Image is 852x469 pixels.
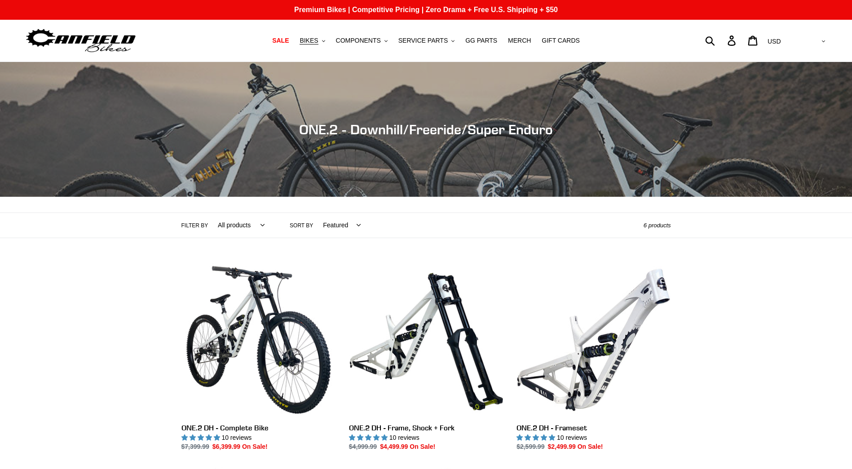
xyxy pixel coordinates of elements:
[644,222,671,229] span: 6 products
[336,37,381,44] span: COMPONENTS
[181,221,208,230] label: Filter by
[461,35,502,47] a: GG PARTS
[394,35,459,47] button: SERVICE PARTS
[290,221,313,230] label: Sort by
[542,37,580,44] span: GIFT CARDS
[268,35,293,47] a: SALE
[25,27,137,55] img: Canfield Bikes
[331,35,392,47] button: COMPONENTS
[398,37,448,44] span: SERVICE PARTS
[299,121,553,137] span: ONE.2 - Downhill/Freeride/Super Enduro
[465,37,497,44] span: GG PARTS
[272,37,289,44] span: SALE
[300,37,318,44] span: BIKES
[503,35,535,47] a: MERCH
[710,31,733,50] input: Search
[295,35,329,47] button: BIKES
[508,37,531,44] span: MERCH
[537,35,584,47] a: GIFT CARDS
